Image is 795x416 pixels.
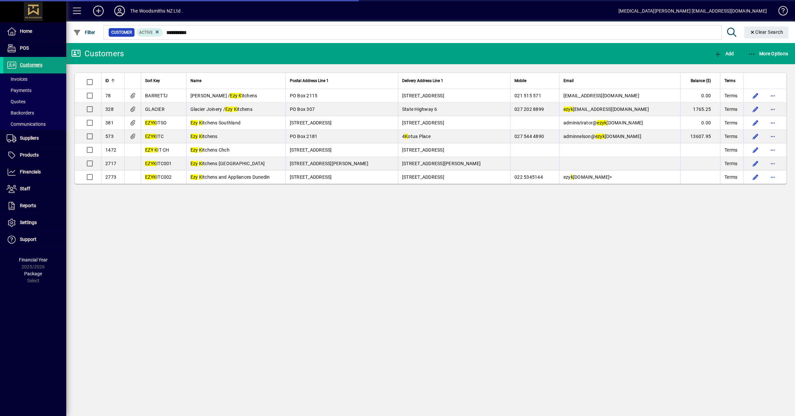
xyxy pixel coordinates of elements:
[724,133,737,140] span: Terms
[190,93,257,98] span: [PERSON_NAME] / itchens
[105,174,116,180] span: 2773
[402,77,443,84] span: Delivery Address Line 1
[20,186,30,191] span: Staff
[290,174,332,180] span: [STREET_ADDRESS]
[563,134,641,139] span: adminnelson@ [DOMAIN_NAME]
[145,147,153,153] em: EZY
[145,93,168,98] span: BARRETTJ
[230,93,238,98] em: Ezy
[563,107,649,112] span: [EMAIL_ADDRESS][DOMAIN_NAME]
[744,26,789,38] button: Clear
[571,174,573,180] em: k
[199,120,202,125] em: K
[154,147,157,153] em: K
[724,174,737,180] span: Terms
[290,93,318,98] span: PO Box 2115
[145,161,153,166] em: EZY
[750,145,761,155] button: Edit
[7,121,46,127] span: Communications
[20,237,36,242] span: Support
[402,174,444,180] span: [STREET_ADDRESS]
[3,214,66,231] a: Settings
[680,89,720,103] td: 0.00
[238,93,241,98] em: K
[714,51,734,56] span: Add
[3,85,66,96] a: Payments
[768,172,778,182] button: More options
[73,30,95,35] span: Filter
[7,110,34,116] span: Backorders
[3,164,66,180] a: Financials
[680,130,720,143] td: 13607.95
[153,174,156,180] em: K
[750,172,761,182] button: Edit
[750,117,761,128] button: Edit
[145,134,164,139] span: ITC
[153,134,156,139] em: K
[225,107,233,112] em: Ezy
[290,77,329,84] span: Postal Address Line 1
[773,1,787,23] a: Knowledge Base
[20,152,39,158] span: Products
[750,158,761,169] button: Edit
[724,119,737,126] span: Terms
[514,134,544,139] span: 027 544 4890
[190,147,230,153] span: itchens Chch
[514,77,555,84] div: Mobile
[130,6,183,16] div: The Woodsmiths NZ Ltd .
[402,134,431,139] span: 4 otua Place
[604,120,607,125] em: k
[402,161,481,166] span: [STREET_ADDRESS][PERSON_NAME]
[3,198,66,214] a: Reports
[190,161,265,166] span: itchens [GEOGRAPHIC_DATA]
[7,76,27,82] span: Invoices
[20,135,39,141] span: Suppliers
[3,73,66,85] a: Invoices
[746,48,790,60] button: More Options
[3,130,66,147] a: Suppliers
[72,26,97,38] button: Filter
[105,120,114,125] span: 381
[145,77,160,84] span: Sort Key
[748,51,788,56] span: More Options
[402,107,437,112] span: State Highway 6
[290,161,368,166] span: [STREET_ADDRESS][PERSON_NAME]
[190,174,198,180] em: Ezy
[768,90,778,101] button: More options
[199,147,202,153] em: K
[597,120,604,125] em: ezy
[514,174,543,180] span: 022 5345144
[571,107,573,112] em: k
[20,28,32,34] span: Home
[145,161,172,166] span: ITC001
[153,161,156,166] em: K
[145,134,153,139] em: EZY
[190,120,241,125] span: itchens Southland
[190,134,218,139] span: itchens
[3,181,66,197] a: Staff
[290,134,318,139] span: PO Box 2181
[190,107,252,112] span: Glacier Joinery / itchens
[105,93,111,98] span: 78
[105,77,120,84] div: ID
[7,88,31,93] span: Payments
[105,134,114,139] span: 573
[139,30,153,35] span: Active
[71,48,124,59] div: Customers
[3,118,66,130] a: Communications
[145,147,169,153] span: IT CH
[724,106,737,113] span: Terms
[290,120,332,125] span: [STREET_ADDRESS]
[750,104,761,115] button: Edit
[199,134,202,139] em: K
[290,107,315,112] span: PO Box 307
[768,145,778,155] button: More options
[290,147,332,153] span: [STREET_ADDRESS]
[680,103,720,116] td: 1765.25
[105,77,109,84] span: ID
[88,5,109,17] button: Add
[514,77,526,84] span: Mobile
[750,29,783,35] span: Clear Search
[3,40,66,57] a: POS
[405,134,408,139] em: K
